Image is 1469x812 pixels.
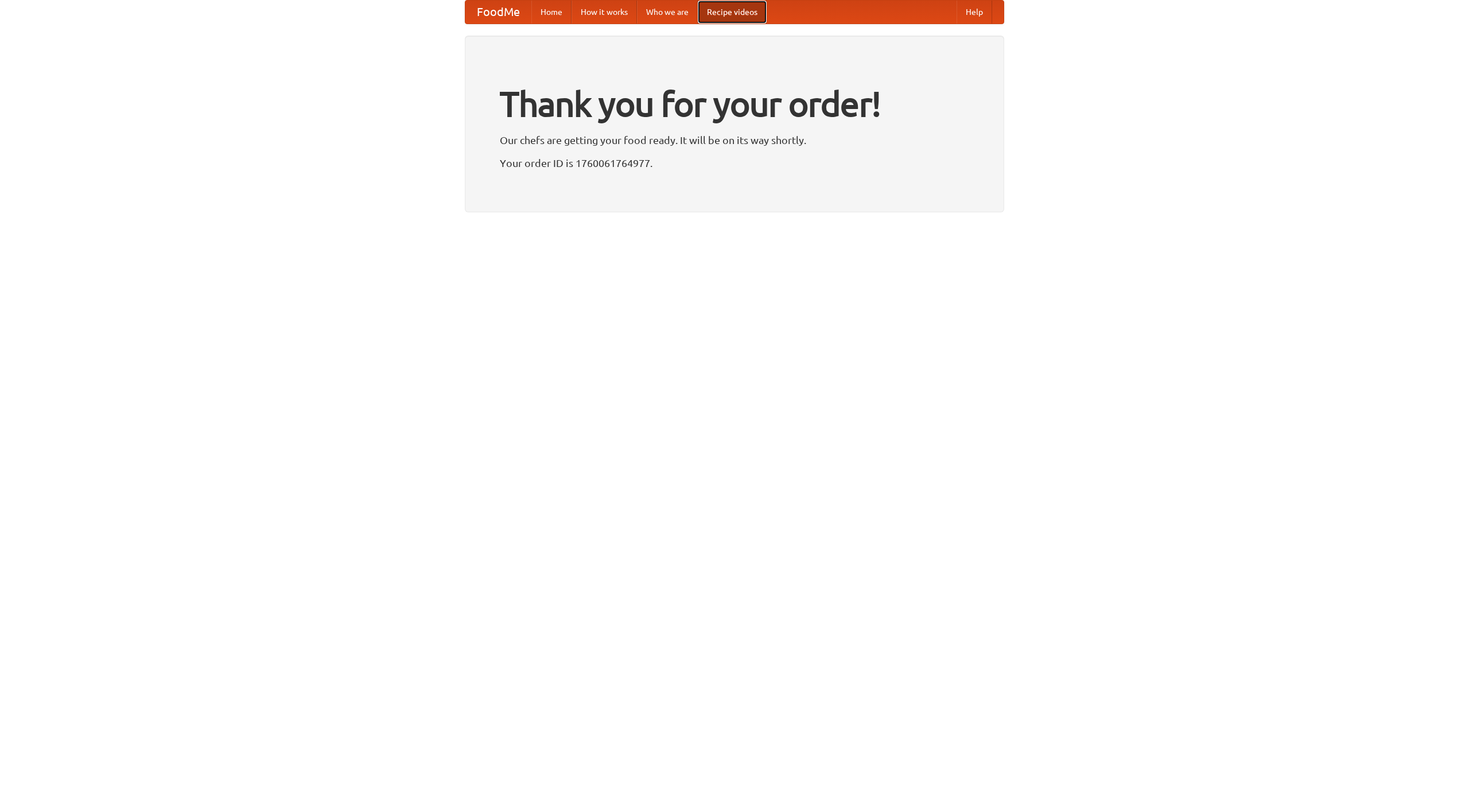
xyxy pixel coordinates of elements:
a: Who we are [637,1,698,24]
p: Our chefs are getting your food ready. It will be on its way shortly. [500,131,969,149]
a: Help [957,1,992,24]
a: How it works [572,1,637,24]
a: FoodMe [465,1,531,24]
p: Your order ID is 1760061764977. [500,154,969,172]
h1: Thank you for your order! [500,76,969,131]
a: Home [531,1,572,24]
a: Recipe videos [698,1,767,24]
